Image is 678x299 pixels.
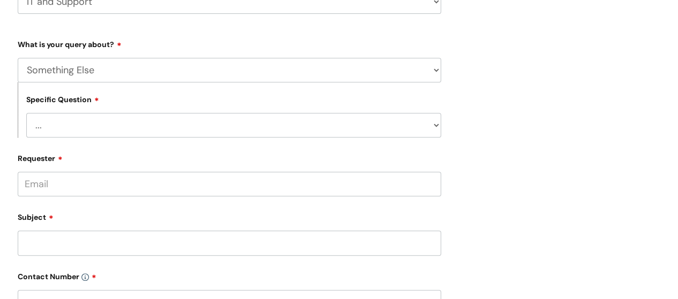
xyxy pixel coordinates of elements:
[18,150,441,163] label: Requester
[18,36,441,49] label: What is your query about?
[18,209,441,222] label: Subject
[18,172,441,196] input: Email
[18,269,441,281] label: Contact Number
[26,94,99,104] label: Specific Question
[81,273,89,281] img: info-icon.svg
